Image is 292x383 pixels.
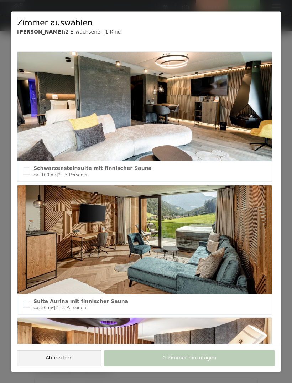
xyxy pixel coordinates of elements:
[17,350,101,366] button: Abbrechen
[17,17,275,28] div: Zimmer auswählen
[46,354,72,362] span: Abbrechen
[54,305,55,310] span: |
[33,172,57,177] span: ca. 100 m²
[55,305,86,310] span: 2 - 3 Personen
[58,172,89,177] span: 2 - 5 Personen
[66,29,121,35] span: 2 Erwachsene | 1 Kind
[33,298,128,304] span: Suite Aurina mit finnischer Sauna
[17,52,272,161] img: Schwarzensteinsuite mit finnischer Sauna
[17,29,66,35] b: [PERSON_NAME]:
[57,172,58,177] span: |
[17,185,272,294] img: Suite Aurina mit finnischer Sauna
[33,165,152,171] span: Schwarzensteinsuite mit finnischer Sauna
[33,305,54,310] span: ca. 50 m²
